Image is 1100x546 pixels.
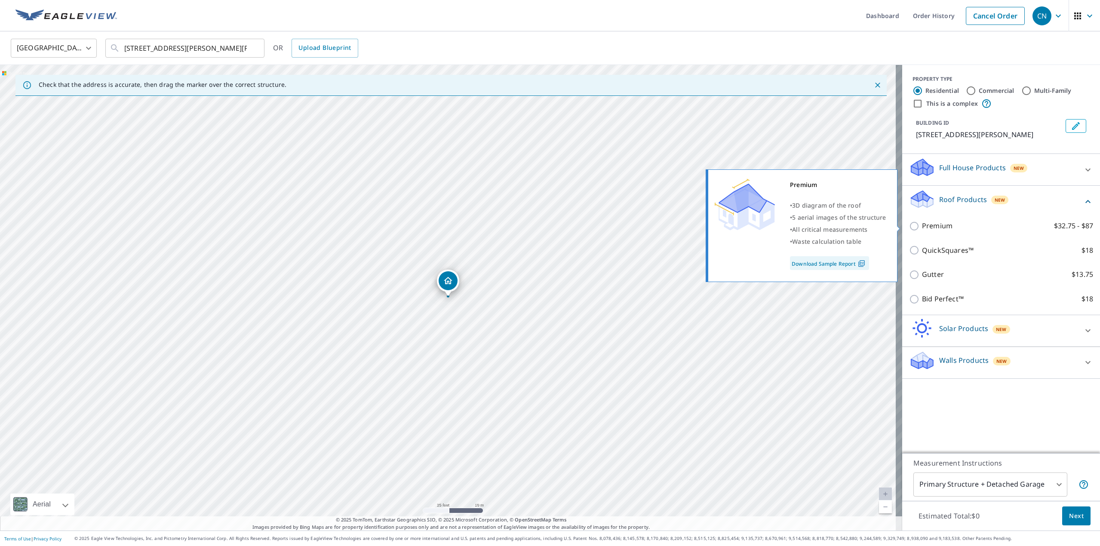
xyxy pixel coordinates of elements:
span: Your report will include the primary structure and a detached garage if one exists. [1078,479,1089,490]
a: Current Level 20, Zoom In Disabled [879,488,892,500]
p: | [4,536,61,541]
p: $32.75 - $87 [1054,221,1093,231]
div: Full House ProductsNew [909,157,1093,182]
div: Walls ProductsNew [909,350,1093,375]
label: Commercial [979,86,1014,95]
span: All critical measurements [792,225,867,233]
span: New [996,326,1007,333]
span: New [1014,165,1024,172]
div: • [790,212,886,224]
span: Upload Blueprint [298,43,351,53]
a: Privacy Policy [34,536,61,542]
span: © 2025 TomTom, Earthstar Geographics SIO, © 2025 Microsoft Corporation, © [336,516,567,524]
div: Aerial [30,494,53,515]
p: BUILDING ID [916,119,949,126]
p: Estimated Total: $0 [912,506,986,525]
p: $18 [1082,245,1093,256]
div: • [790,236,886,248]
p: Roof Products [939,194,987,205]
div: CN [1032,6,1051,25]
div: Premium [790,179,886,191]
span: New [996,358,1007,365]
div: Primary Structure + Detached Garage [913,472,1067,497]
input: Search by address or latitude-longitude [124,36,247,60]
a: Download Sample Report [790,256,869,270]
div: OR [273,39,358,58]
a: Upload Blueprint [292,39,358,58]
p: © 2025 Eagle View Technologies, Inc. and Pictometry International Corp. All Rights Reserved. Repo... [74,535,1096,542]
div: Aerial [10,494,74,515]
div: • [790,199,886,212]
p: Bid Perfect™ [922,294,964,304]
span: Waste calculation table [792,237,861,245]
p: Gutter [922,269,944,280]
span: New [995,196,1005,203]
label: Residential [925,86,959,95]
a: Terms of Use [4,536,31,542]
p: $18 [1082,294,1093,304]
button: Close [872,80,883,91]
p: QuickSquares™ [922,245,974,256]
label: Multi-Family [1034,86,1072,95]
p: Solar Products [939,323,988,334]
span: 5 aerial images of the structure [792,213,886,221]
a: OpenStreetMap [515,516,551,523]
p: Full House Products [939,163,1006,173]
img: Pdf Icon [856,260,867,267]
div: • [790,224,886,236]
a: Terms [553,516,567,523]
button: Edit building 1 [1066,119,1086,133]
p: Walls Products [939,355,989,365]
button: Next [1062,506,1091,526]
p: Premium [922,221,953,231]
div: Dropped pin, building 1, Residential property, 5917 Patsy Dell Dr Alexandria, LA 71303 [437,270,459,296]
div: PROPERTY TYPE [913,75,1090,83]
p: [STREET_ADDRESS][PERSON_NAME] [916,129,1062,140]
label: This is a complex [926,99,978,108]
p: Check that the address is accurate, then drag the marker over the correct structure. [39,81,286,89]
span: 3D diagram of the roof [792,201,861,209]
img: EV Logo [15,9,117,22]
p: Measurement Instructions [913,458,1089,468]
span: Next [1069,511,1084,521]
div: [GEOGRAPHIC_DATA] [11,36,97,60]
div: Solar ProductsNew [909,319,1093,343]
a: Cancel Order [966,7,1025,25]
img: Premium [715,179,775,230]
p: $13.75 [1072,269,1093,280]
div: Roof ProductsNew [909,189,1093,214]
a: Current Level 20, Zoom Out [879,500,892,513]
